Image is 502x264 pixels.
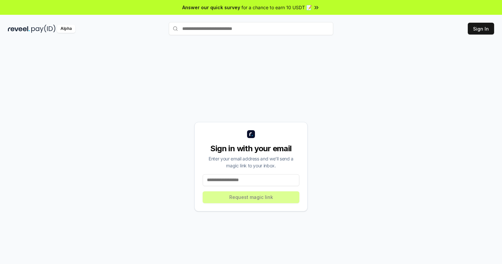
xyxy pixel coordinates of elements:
button: Sign In [468,23,494,35]
div: Enter your email address and we’ll send a magic link to your inbox. [203,155,299,169]
img: logo_small [247,130,255,138]
div: Sign in with your email [203,143,299,154]
div: Alpha [57,25,75,33]
img: pay_id [31,25,56,33]
span: Answer our quick survey [182,4,240,11]
img: reveel_dark [8,25,30,33]
span: for a chance to earn 10 USDT 📝 [241,4,312,11]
